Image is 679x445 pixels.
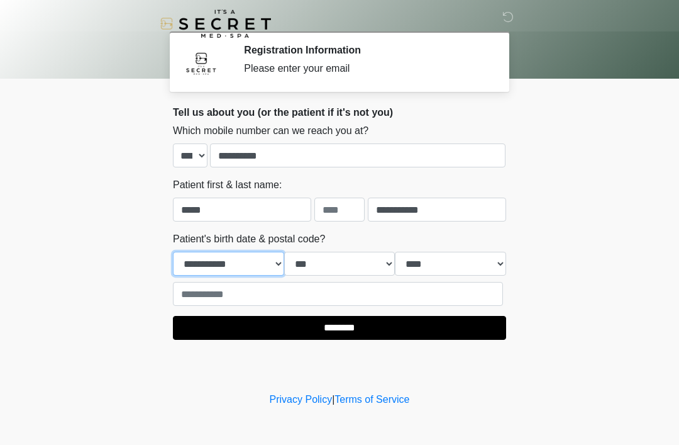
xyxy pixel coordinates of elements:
[173,123,368,138] label: Which mobile number can we reach you at?
[173,232,325,247] label: Patient's birth date & postal code?
[334,394,409,405] a: Terms of Service
[173,106,506,118] h2: Tell us about you (or the patient if it's not you)
[244,61,487,76] div: Please enter your email
[270,394,333,405] a: Privacy Policy
[173,177,282,193] label: Patient first & last name:
[160,9,271,38] img: It's A Secret Med Spa Logo
[182,44,220,82] img: Agent Avatar
[332,394,334,405] a: |
[244,44,487,56] h2: Registration Information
